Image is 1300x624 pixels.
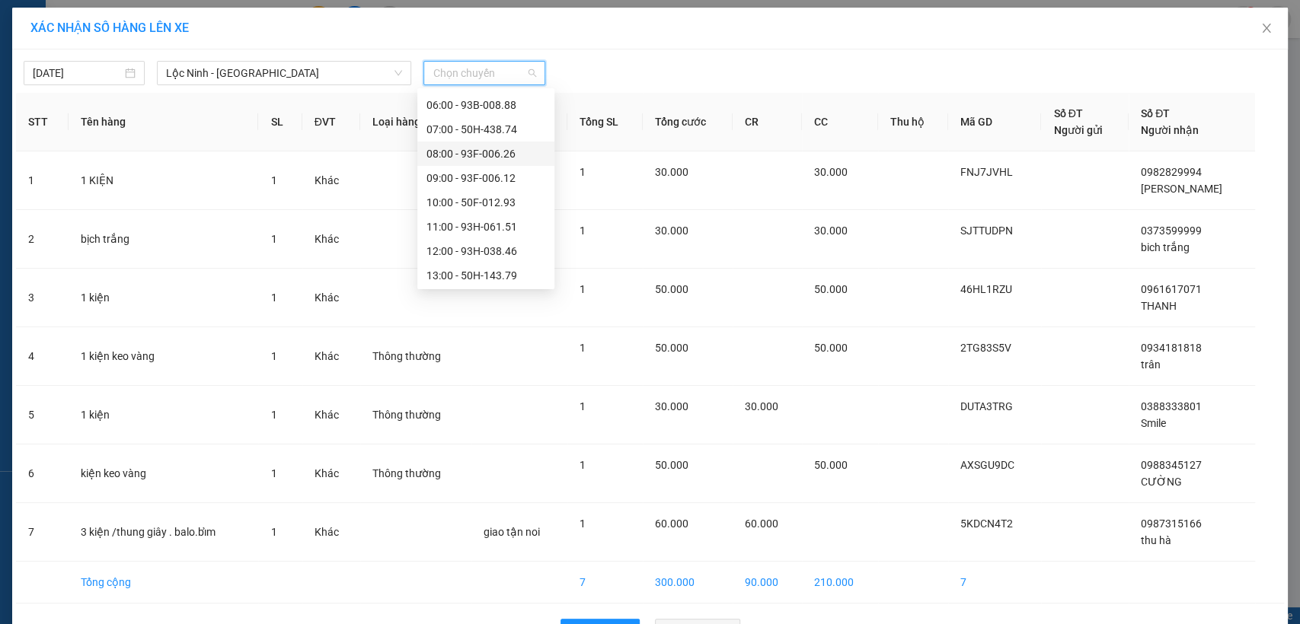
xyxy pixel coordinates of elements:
td: 90.000 [733,562,802,603]
span: Số ĐT [1141,107,1170,119]
span: 50.000 [814,283,848,295]
span: Gửi: [13,14,37,30]
td: 4 [16,327,69,386]
span: trân [1141,358,1161,371]
td: 210.000 [802,562,878,603]
div: VP [GEOGRAPHIC_DATA] [13,13,168,49]
td: 1 kiện [69,386,258,444]
th: Loại hàng [360,93,471,151]
span: 30.000 [814,224,848,237]
th: Thu hộ [878,93,948,151]
th: ĐVT [302,93,360,151]
th: Tổng cước [643,93,733,151]
span: 30.000 [814,166,848,178]
span: 46HL1RZU [960,283,1012,295]
td: 2 [16,210,69,269]
button: Close [1245,8,1288,50]
td: Khác [302,503,360,562]
span: Nhận: [178,14,215,30]
td: 3 kiện /thung giây . balo.bỉm [69,503,258,562]
div: 08:00 - 93F-006.26 [426,145,545,162]
td: 7 [948,562,1042,603]
span: 0388333801 [1141,400,1202,412]
td: 6 [16,444,69,503]
td: Thông thường [360,327,471,386]
span: giao tận noi [484,526,540,538]
span: 50.000 [655,283,688,295]
td: 7 [567,562,643,603]
span: 1 [270,291,276,304]
span: 0934181818 [1141,342,1202,354]
span: 30.000 [655,400,688,412]
td: 7 [16,503,69,562]
span: 60.000 [745,517,778,530]
span: AXSGU9DC [960,459,1014,471]
span: XÁC NHẬN SỐ HÀNG LÊN XE [30,21,189,35]
div: 11:00 - 93H-061.51 [426,218,545,235]
span: Số ĐT [1053,107,1082,119]
td: Khác [302,386,360,444]
span: down [394,68,403,78]
th: CC [802,93,878,151]
span: 5KDCN4T2 [960,517,1013,530]
span: 60.000 [655,517,688,530]
input: 15/10/2025 [33,65,122,81]
td: Khác [302,444,360,503]
td: 5 [16,386,69,444]
span: [PERSON_NAME] [1141,183,1222,195]
div: 13:00 - 50H-143.79 [426,267,545,284]
span: 30.000 [655,224,688,237]
span: 30.000 [745,400,778,412]
span: SJTTUDPN [960,224,1013,237]
span: close [1260,22,1273,34]
span: Người gửi [1053,124,1102,136]
span: thu hà [1141,534,1171,546]
td: 1 [16,151,69,210]
span: 1 [270,467,276,479]
span: 0987315166 [1141,517,1202,530]
th: SL [258,93,302,151]
span: 0988345127 [1141,459,1202,471]
td: 1 kiện [69,269,258,327]
div: 07:00 - 50H-438.74 [426,121,545,138]
td: 1 kiện keo vàng [69,327,258,386]
div: thu hà [178,49,333,68]
span: 50.000 [655,459,688,471]
span: 1 [580,459,586,471]
span: DĐ: [178,97,200,113]
div: 0987315166 [178,68,333,89]
span: 0961617071 [1141,283,1202,295]
span: Lộc Ninh - Sài Gòn [166,62,402,84]
span: 1 [270,350,276,362]
div: 12:00 - 93H-038.46 [426,243,545,259]
span: bv 175 [croi] [200,89,326,116]
span: Chọn chuyến [433,62,535,84]
td: 3 [16,269,69,327]
span: 1 [580,283,586,295]
span: THANH [1141,300,1177,312]
div: 09:00 - 93F-006.12 [426,170,545,186]
td: Khác [302,151,360,210]
span: 1 [580,517,586,530]
span: 1 [270,526,276,538]
span: 1 [580,400,586,412]
td: kiện keo vàng [69,444,258,503]
span: 2TG83S5V [960,342,1011,354]
td: 300.000 [643,562,733,603]
span: 1 [270,233,276,245]
span: 1 [270,409,276,421]
span: 50.000 [655,342,688,354]
th: CR [733,93,802,151]
div: 10:00 - 50F-012.93 [426,194,545,211]
td: 1 KIỆN [69,151,258,210]
span: 50.000 [814,342,848,354]
td: Tổng cộng [69,562,258,603]
th: Tên hàng [69,93,258,151]
th: Tổng SL [567,93,643,151]
th: Mã GD [948,93,1042,151]
span: 30.000 [655,166,688,178]
span: 1 [580,224,586,237]
span: Người nhận [1141,124,1199,136]
span: CƯỜNG [1141,476,1182,488]
div: 06:00 - 93B-008.88 [426,97,545,113]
